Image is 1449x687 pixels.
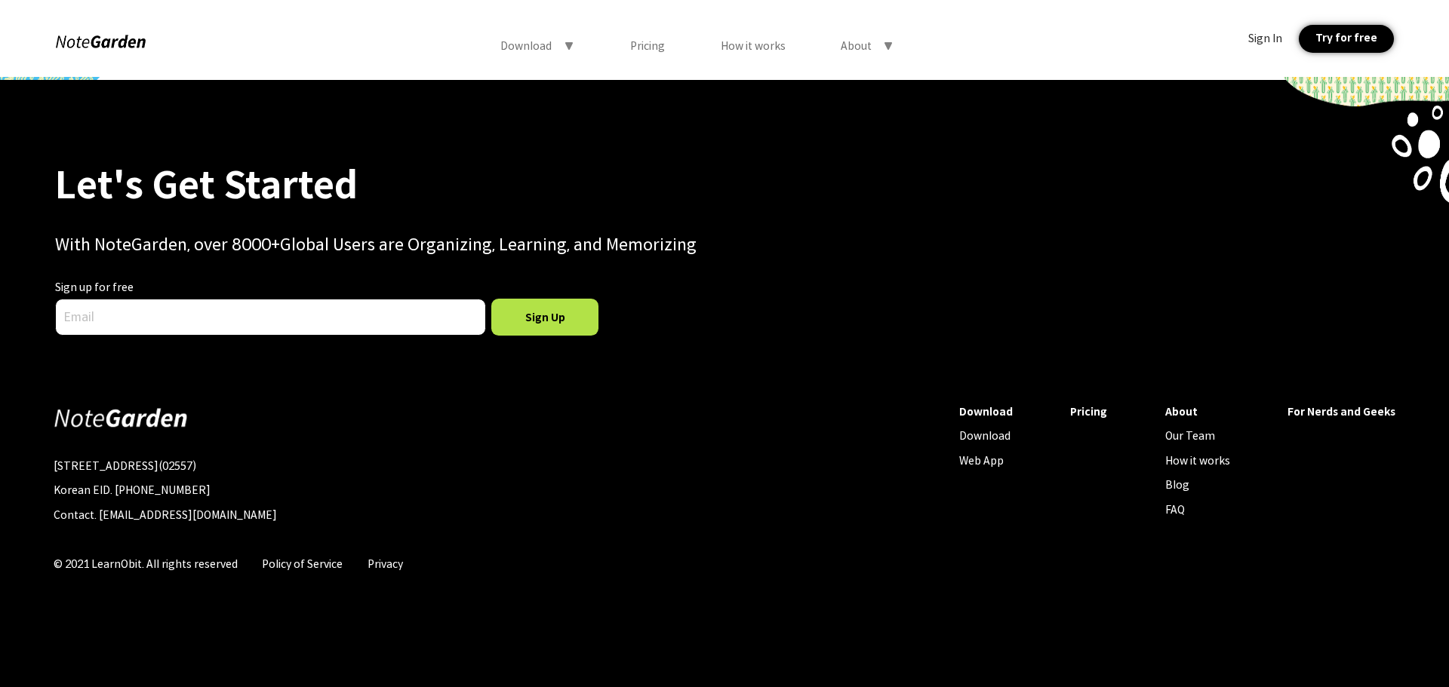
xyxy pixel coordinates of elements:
div: [STREET_ADDRESS](02557) [54,459,490,473]
div: How it works [1165,454,1230,468]
div: Download [959,405,1013,419]
div: Try for free [1299,25,1393,53]
div: Privacy [368,557,403,571]
div: About [1165,405,1230,419]
div: For Nerds and Geeks [1287,405,1395,419]
div: How it works [721,39,786,53]
input: Email [55,299,486,336]
div: Pricing [630,39,665,53]
div: Policy of Service [262,557,343,571]
div: Our Team [1165,429,1230,443]
div: Contact. [EMAIL_ADDRESS][DOMAIN_NAME] [54,508,490,522]
div: © 2021 LearnObit. All rights reserved [54,557,238,571]
div: With NoteGarden, over 8000+Global Users are Organizing, Learning, and Memorizing [55,235,1393,256]
div: Download [500,39,552,53]
div: About [841,39,872,53]
div: Pricing [1070,405,1107,419]
div: Let's Get Started [55,163,1393,210]
div: Download [959,429,1013,443]
div: FAQ [1165,503,1230,517]
div: Web App [959,454,1013,468]
div: Blog [1165,478,1230,492]
div: Sign up for free [55,281,1393,294]
div: Sign Up [491,299,599,336]
div: Korean EID. [PHONE_NUMBER] [54,483,490,497]
div: Sign In [1248,32,1282,45]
